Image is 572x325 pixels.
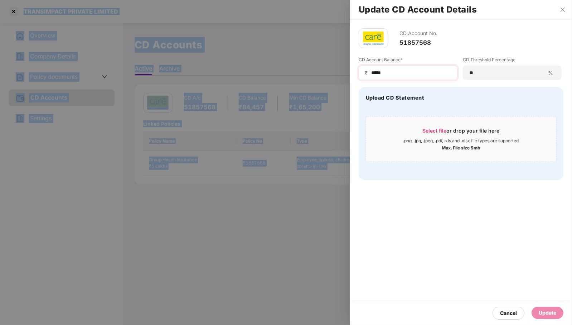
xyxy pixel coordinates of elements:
div: or drop your file here [423,127,500,138]
span: close [560,7,566,13]
h4: Upload CD Statement [366,94,425,101]
span: Select fileor drop your file here.png, .jpg, .jpeg, .pdf, .xls and .xlsx file types are supported... [366,122,556,156]
img: care.png [363,31,384,45]
button: Close [558,6,568,13]
div: Update [539,309,556,317]
label: CD Account Balance* [359,57,457,66]
div: Max. File size 5mb [442,144,480,151]
label: CD Threshold Percentage [463,57,562,66]
div: 51857568 [399,39,437,47]
div: CD Account No. [399,28,437,39]
span: Select file [423,128,447,134]
h2: Update CD Account Details [359,6,563,14]
span: % [545,70,556,76]
div: .png, .jpg, .jpeg, .pdf, .xls and .xlsx file types are supported [403,138,519,144]
div: Cancel [500,309,517,317]
span: ₹ [365,70,370,76]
